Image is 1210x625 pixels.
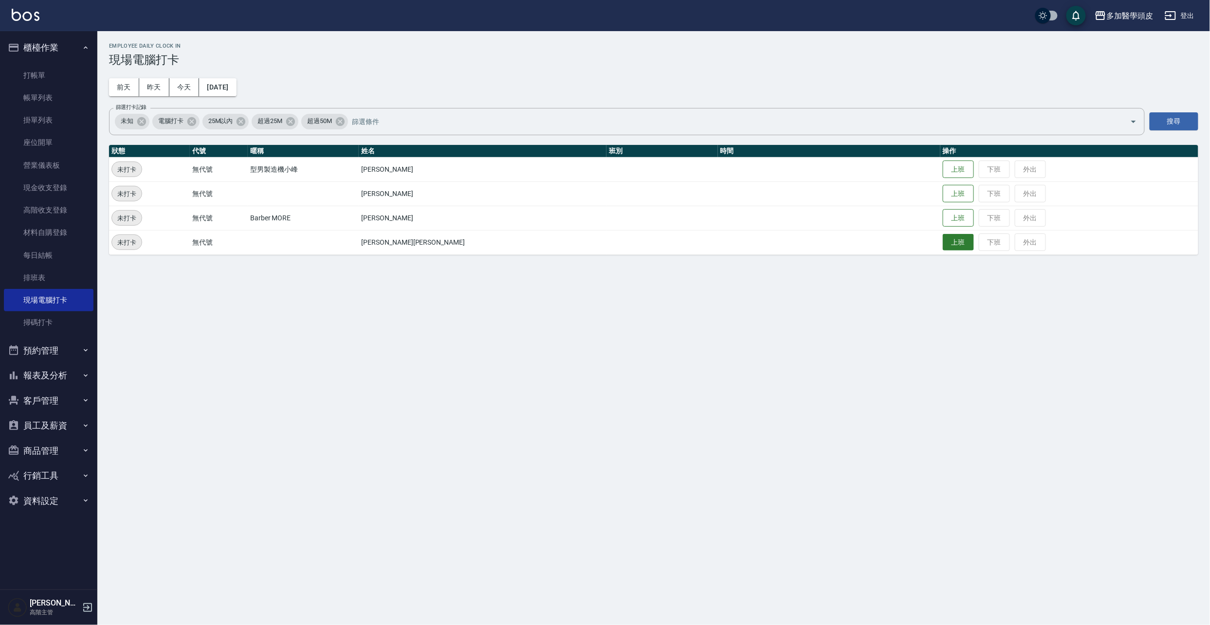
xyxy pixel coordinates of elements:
[4,289,93,311] a: 現場電腦打卡
[1150,112,1198,130] button: 搜尋
[4,311,93,334] a: 掃碼打卡
[190,157,247,181] td: 無代號
[1126,114,1141,129] button: Open
[301,114,348,129] div: 超過50M
[301,116,338,126] span: 超過50M
[4,109,93,131] a: 掛單列表
[115,116,139,126] span: 未知
[943,209,974,227] button: 上班
[190,206,247,230] td: 無代號
[359,181,606,206] td: [PERSON_NAME]
[940,145,1198,158] th: 操作
[112,189,142,199] span: 未打卡
[4,154,93,177] a: 營業儀表板
[112,213,142,223] span: 未打卡
[4,388,93,413] button: 客戶管理
[4,199,93,221] a: 高階收支登錄
[4,35,93,60] button: 櫃檯作業
[109,43,1198,49] h2: Employee Daily Clock In
[190,230,247,254] td: 無代號
[4,131,93,154] a: 座位開單
[359,145,606,158] th: 姓名
[359,206,606,230] td: [PERSON_NAME]
[4,64,93,87] a: 打帳單
[190,181,247,206] td: 無代號
[1066,6,1086,25] button: save
[359,230,606,254] td: [PERSON_NAME][PERSON_NAME]
[943,185,974,203] button: 上班
[202,116,239,126] span: 25M以內
[349,113,1113,130] input: 篩選條件
[109,145,190,158] th: 狀態
[109,78,139,96] button: 前天
[248,145,359,158] th: 暱稱
[8,598,27,617] img: Person
[4,438,93,464] button: 商品管理
[1161,7,1198,25] button: 登出
[112,237,142,248] span: 未打卡
[4,244,93,267] a: 每日結帳
[4,221,93,244] a: 材料自購登錄
[190,145,247,158] th: 代號
[199,78,236,96] button: [DATE]
[152,114,200,129] div: 電腦打卡
[112,164,142,175] span: 未打卡
[1091,6,1157,26] button: 多加醫學頭皮
[252,114,298,129] div: 超過25M
[359,157,606,181] td: [PERSON_NAME]
[4,463,93,488] button: 行銷工具
[248,157,359,181] td: 型男製造機小峰
[30,598,79,608] h5: [PERSON_NAME]
[109,53,1198,67] h3: 現場電腦打卡
[4,177,93,199] a: 現金收支登錄
[1106,10,1153,22] div: 多加醫學頭皮
[252,116,288,126] span: 超過25M
[12,9,39,21] img: Logo
[4,87,93,109] a: 帳單列表
[248,206,359,230] td: Barber MORE
[115,114,149,129] div: 未知
[718,145,940,158] th: 時間
[202,114,249,129] div: 25M以內
[152,116,189,126] span: 電腦打卡
[606,145,718,158] th: 班別
[943,234,974,251] button: 上班
[30,608,79,617] p: 高階主管
[4,488,93,514] button: 資料設定
[169,78,200,96] button: 今天
[4,267,93,289] a: 排班表
[943,161,974,179] button: 上班
[139,78,169,96] button: 昨天
[4,413,93,438] button: 員工及薪資
[4,363,93,388] button: 報表及分析
[4,338,93,363] button: 預約管理
[116,104,147,111] label: 篩選打卡記錄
